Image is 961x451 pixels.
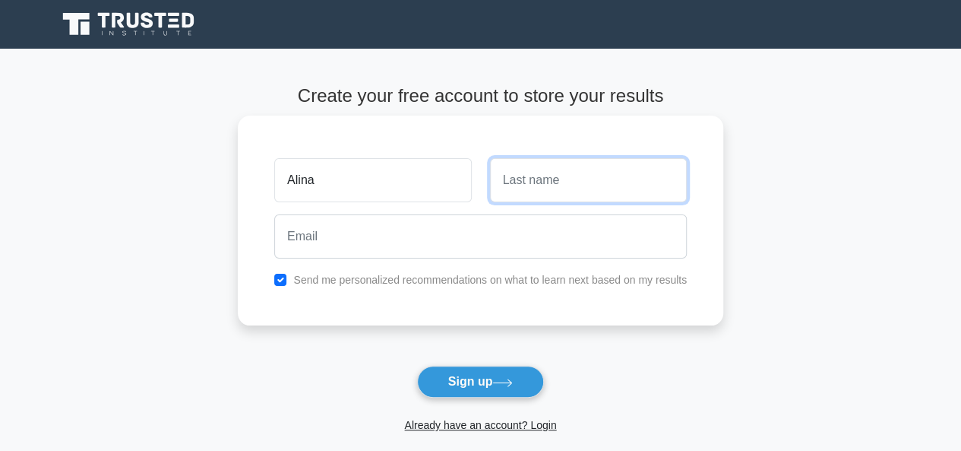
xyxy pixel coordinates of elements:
[404,419,556,431] a: Already have an account? Login
[274,214,687,259] input: Email
[417,366,545,398] button: Sign up
[293,274,687,286] label: Send me personalized recommendations on what to learn next based on my results
[238,85,723,107] h4: Create your free account to store your results
[274,158,471,202] input: First name
[490,158,687,202] input: Last name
